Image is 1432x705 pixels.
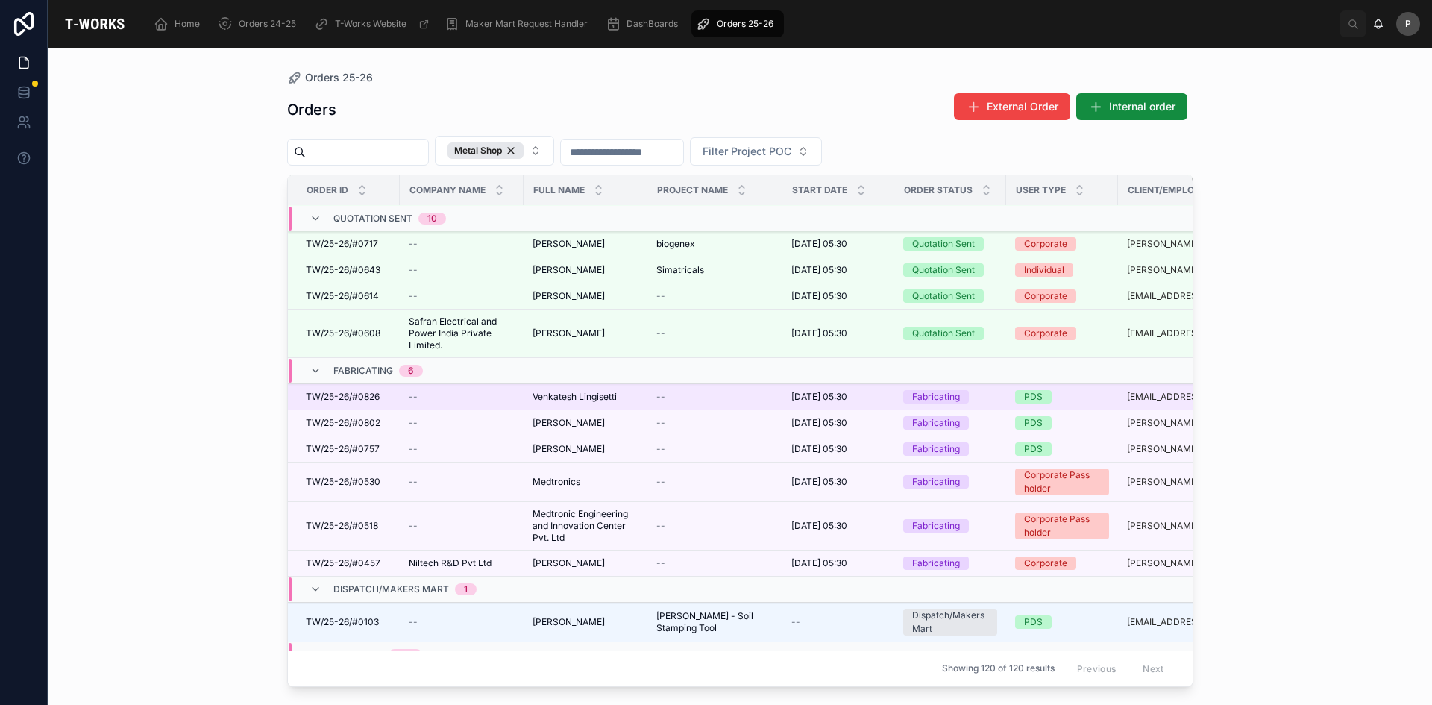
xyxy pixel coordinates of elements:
[1024,469,1100,495] div: Corporate Pass holder
[1127,391,1260,403] a: [EMAIL_ADDRESS][DOMAIN_NAME]
[409,417,418,429] span: --
[656,443,665,455] span: --
[409,290,418,302] span: --
[703,144,791,159] span: Filter Project POC
[912,263,975,277] div: Quotation Sent
[656,557,773,569] a: --
[791,264,885,276] a: [DATE] 05:30
[903,289,997,303] a: Quotation Sent
[791,476,847,488] span: [DATE] 05:30
[306,238,378,250] span: TW/25-26/#0717
[307,184,348,196] span: Order ID
[1127,557,1260,569] a: [PERSON_NAME][EMAIL_ADDRESS][DOMAIN_NAME]
[306,557,391,569] a: TW/25-26/#0457
[306,520,391,532] a: TW/25-26/#0518
[791,520,847,532] span: [DATE] 05:30
[435,136,554,166] button: Select Button
[533,443,638,455] a: [PERSON_NAME]
[903,442,997,456] a: Fabricating
[903,237,997,251] a: Quotation Sent
[1127,417,1260,429] a: [PERSON_NAME][EMAIL_ADDRESS][DOMAIN_NAME]
[1024,263,1064,277] div: Individual
[533,391,638,403] a: Venkatesh Lingisetti
[409,391,515,403] a: --
[1127,476,1260,488] a: [PERSON_NAME][EMAIL_ADDRESS][DOMAIN_NAME]
[409,238,418,250] span: --
[533,328,638,339] a: [PERSON_NAME]
[791,391,885,403] a: [DATE] 05:30
[306,476,391,488] a: TW/25-26/#0530
[409,417,515,429] a: --
[427,213,437,225] div: 10
[409,476,418,488] span: --
[903,263,997,277] a: Quotation Sent
[447,142,524,159] div: Metal Shop
[656,264,773,276] a: Simatricals
[533,238,605,250] span: [PERSON_NAME]
[306,391,380,403] span: TW/25-26/#0826
[791,391,847,403] span: [DATE] 05:30
[791,616,885,628] a: --
[912,327,975,340] div: Quotation Sent
[912,557,960,570] div: Fabricating
[306,264,391,276] a: TW/25-26/#0643
[1024,416,1043,430] div: PDS
[791,290,847,302] span: [DATE] 05:30
[409,616,515,628] a: --
[791,443,847,455] span: [DATE] 05:30
[409,616,418,628] span: --
[306,290,379,302] span: TW/25-26/#0614
[656,328,773,339] a: --
[533,264,638,276] a: [PERSON_NAME]
[409,184,486,196] span: Company Name
[533,417,638,429] a: [PERSON_NAME]
[626,18,678,30] span: DashBoards
[1127,520,1260,532] a: [PERSON_NAME][EMAIL_ADDRESS][DOMAIN_NAME]
[533,557,605,569] span: [PERSON_NAME]
[656,417,773,429] a: --
[691,10,784,37] a: Orders 25-26
[903,390,997,404] a: Fabricating
[1015,416,1109,430] a: PDS
[656,417,665,429] span: --
[533,290,605,302] span: [PERSON_NAME]
[656,520,665,532] span: --
[656,238,773,250] a: biogenex
[656,391,665,403] span: --
[306,616,379,628] span: TW/25-26/#0103
[409,238,515,250] a: --
[912,519,960,533] div: Fabricating
[791,443,885,455] a: [DATE] 05:30
[1127,290,1260,302] a: [EMAIL_ADDRESS][DOMAIN_NAME]
[305,70,373,85] span: Orders 25-26
[465,18,588,30] span: Maker Mart Request Handler
[306,443,391,455] a: TW/25-26/#0757
[533,443,605,455] span: [PERSON_NAME]
[1127,443,1260,455] a: [PERSON_NAME][EMAIL_ADDRESS][DOMAIN_NAME]
[239,18,296,30] span: Orders 24-25
[287,70,373,85] a: Orders 25-26
[1015,289,1109,303] a: Corporate
[904,184,973,196] span: Order Status
[533,508,638,544] span: Medtronic Engineering and Innovation Center Pvt. Ltd
[175,18,200,30] span: Home
[656,238,695,250] span: biogenex
[1127,616,1260,628] a: [EMAIL_ADDRESS][DOMAIN_NAME]
[409,316,515,351] a: Safran Electrical and Power India Private Limited.
[656,520,773,532] a: --
[656,610,773,634] span: [PERSON_NAME] - Soil Stamping Tool
[447,142,524,159] button: Unselect METAL_SHOP
[791,616,800,628] span: --
[791,328,847,339] span: [DATE] 05:30
[306,443,380,455] span: TW/25-26/#0757
[791,238,885,250] a: [DATE] 05:30
[1405,18,1411,30] span: P
[1076,93,1187,120] button: Internal order
[1015,513,1109,539] a: Corporate Pass holder
[1015,615,1109,629] a: PDS
[60,12,130,36] img: App logo
[1127,264,1260,276] a: [PERSON_NAME][EMAIL_ADDRESS][DOMAIN_NAME]
[306,328,380,339] span: TW/25-26/#0608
